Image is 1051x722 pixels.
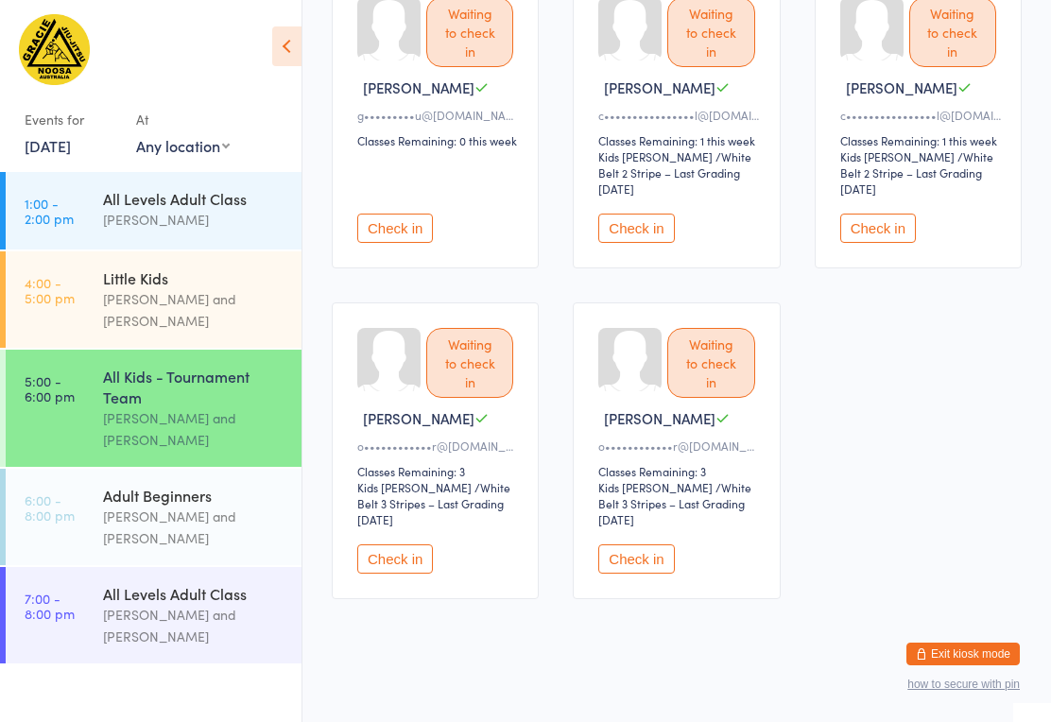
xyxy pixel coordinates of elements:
div: Classes Remaining: 3 [598,463,760,479]
button: Check in [357,214,433,243]
div: c••••••••••••••••l@[DOMAIN_NAME] [598,107,760,123]
span: [PERSON_NAME] [363,408,474,428]
time: 4:00 - 5:00 pm [25,275,75,305]
div: [PERSON_NAME] [103,209,285,231]
a: 7:00 -8:00 pmAll Levels Adult Class[PERSON_NAME] and [PERSON_NAME] [6,567,302,663]
div: Adult Beginners [103,485,285,506]
span: / White Belt 3 Stripes – Last Grading [DATE] [357,479,510,527]
time: 6:00 - 8:00 pm [25,492,75,523]
div: Waiting to check in [426,328,513,398]
div: o••••••••••••r@[DOMAIN_NAME] [357,438,519,454]
span: [PERSON_NAME] [604,77,715,97]
a: [DATE] [25,135,71,156]
div: Waiting to check in [667,328,754,398]
img: Gracie Humaita Noosa [19,14,90,85]
span: [PERSON_NAME] [363,77,474,97]
div: Kids [PERSON_NAME] [598,479,713,495]
div: Classes Remaining: 1 this week [840,132,1002,148]
div: Little Kids [103,267,285,288]
div: Any location [136,135,230,156]
span: [PERSON_NAME] [604,408,715,428]
div: [PERSON_NAME] and [PERSON_NAME] [103,288,285,332]
time: 7:00 - 8:00 pm [25,591,75,621]
button: Check in [357,544,433,574]
button: Check in [598,544,674,574]
a: 4:00 -5:00 pmLittle Kids[PERSON_NAME] and [PERSON_NAME] [6,251,302,348]
div: Kids [PERSON_NAME] [840,148,955,164]
div: o••••••••••••r@[DOMAIN_NAME] [598,438,760,454]
div: [PERSON_NAME] and [PERSON_NAME] [103,407,285,451]
time: 5:00 - 6:00 pm [25,373,75,404]
a: 1:00 -2:00 pmAll Levels Adult Class[PERSON_NAME] [6,172,302,249]
span: [PERSON_NAME] [846,77,957,97]
a: 5:00 -6:00 pmAll Kids - Tournament Team[PERSON_NAME] and [PERSON_NAME] [6,350,302,467]
span: / White Belt 3 Stripes – Last Grading [DATE] [598,479,751,527]
div: [PERSON_NAME] and [PERSON_NAME] [103,506,285,549]
button: Check in [840,214,916,243]
div: [PERSON_NAME] and [PERSON_NAME] [103,604,285,647]
div: All Levels Adult Class [103,583,285,604]
div: At [136,104,230,135]
div: Classes Remaining: 1 this week [598,132,760,148]
div: g•••••••••u@[DOMAIN_NAME] [357,107,519,123]
button: Exit kiosk mode [906,643,1020,665]
div: Classes Remaining: 0 this week [357,132,519,148]
time: 1:00 - 2:00 pm [25,196,74,226]
button: Check in [598,214,674,243]
span: / White Belt 2 Stripe – Last Grading [DATE] [598,148,751,197]
button: how to secure with pin [907,678,1020,691]
div: All Kids - Tournament Team [103,366,285,407]
div: Kids [PERSON_NAME] [598,148,713,164]
span: / White Belt 2 Stripe – Last Grading [DATE] [840,148,993,197]
a: 6:00 -8:00 pmAdult Beginners[PERSON_NAME] and [PERSON_NAME] [6,469,302,565]
div: Events for [25,104,117,135]
div: Kids [PERSON_NAME] [357,479,472,495]
div: All Levels Adult Class [103,188,285,209]
div: c••••••••••••••••l@[DOMAIN_NAME] [840,107,1002,123]
div: Classes Remaining: 3 [357,463,519,479]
